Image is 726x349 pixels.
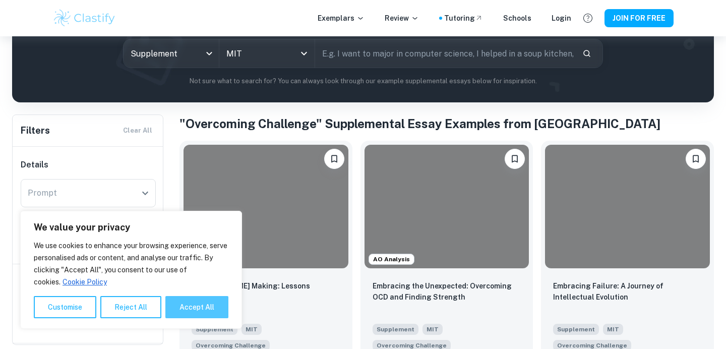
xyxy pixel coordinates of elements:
span: Supplement [373,324,418,335]
a: Login [552,13,571,24]
h1: "Overcoming Challenge" Supplemental Essay Examples from [GEOGRAPHIC_DATA] [179,114,714,133]
button: Help and Feedback [579,10,596,27]
p: Embracing Failure: A Journey of Intellectual Evolution [553,280,702,303]
a: Schools [503,13,531,24]
button: JOIN FOR FREE [604,9,674,27]
div: We value your privacy [20,211,242,329]
button: Reject All [100,296,161,318]
p: Embracing the Unexpected: Overcoming OCD and Finding Strength [373,280,521,303]
input: E.g. I want to major in computer science, I helped in a soup kitchen, I want to join the debate t... [315,39,574,68]
span: MIT [603,324,623,335]
img: Clastify logo [52,8,116,28]
button: Please log in to bookmark exemplars [324,149,344,169]
p: Not sure what to search for? You can always look through our example supplemental essays below fo... [20,76,706,86]
span: Supplement [553,324,599,335]
button: Accept All [165,296,228,318]
button: Search [578,45,595,62]
button: Customise [34,296,96,318]
p: We value your privacy [34,221,228,234]
button: Open [138,186,152,200]
a: Cookie Policy [62,277,107,286]
p: Reed Making: Lessons Learned [192,280,340,303]
p: We use cookies to enhance your browsing experience, serve personalised ads or content, and analys... [34,240,228,288]
span: Supplement [192,324,237,335]
p: Exemplars [318,13,365,24]
h6: Details [21,159,156,171]
button: Please log in to bookmark exemplars [505,149,525,169]
div: Supplement [124,39,219,68]
h6: Filters [21,124,50,138]
a: Tutoring [444,13,483,24]
button: Please log in to bookmark exemplars [686,149,706,169]
span: AO Analysis [369,255,414,264]
button: Open [297,46,311,61]
span: MIT [422,324,443,335]
span: MIT [241,324,262,335]
p: Review [385,13,419,24]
